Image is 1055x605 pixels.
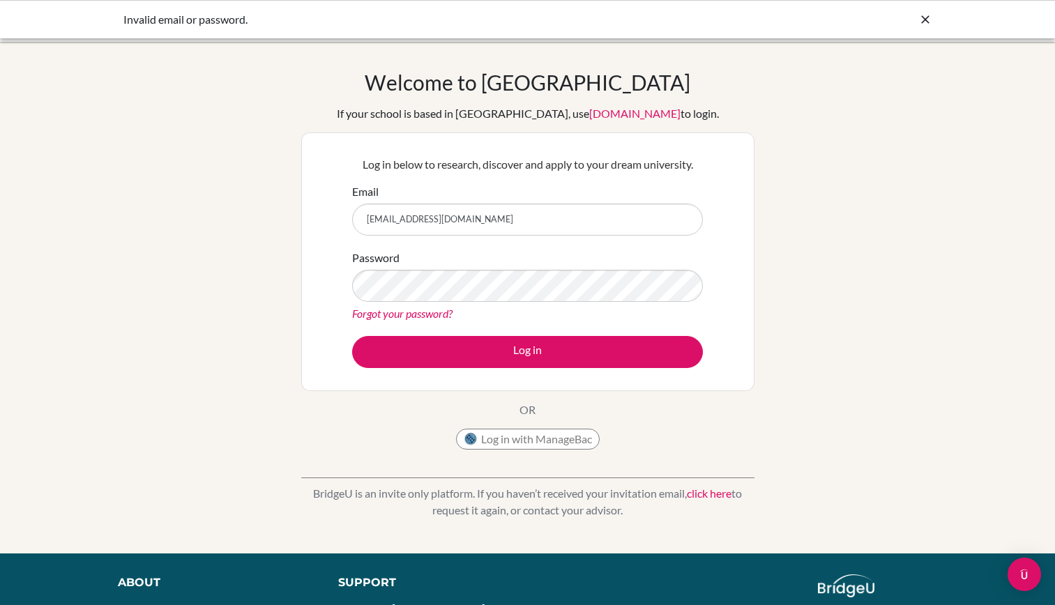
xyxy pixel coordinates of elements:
[337,105,719,122] div: If your school is based in [GEOGRAPHIC_DATA], use to login.
[352,250,400,266] label: Password
[1008,558,1041,591] div: Open Intercom Messenger
[456,429,600,450] button: Log in with ManageBac
[338,574,513,591] div: Support
[352,307,453,320] a: Forgot your password?
[519,401,536,418] p: OR
[687,487,731,500] a: click here
[818,574,874,597] img: logo_white@2x-f4f0deed5e89b7ecb1c2cc34c3e3d731f90f0f143d5ea2071677605dd97b5244.png
[118,574,307,591] div: About
[352,183,379,200] label: Email
[301,485,754,519] p: BridgeU is an invite only platform. If you haven’t received your invitation email, to request it ...
[352,156,703,173] p: Log in below to research, discover and apply to your dream university.
[589,107,681,120] a: [DOMAIN_NAME]
[352,336,703,368] button: Log in
[123,11,723,28] div: Invalid email or password.
[365,70,690,95] h1: Welcome to [GEOGRAPHIC_DATA]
